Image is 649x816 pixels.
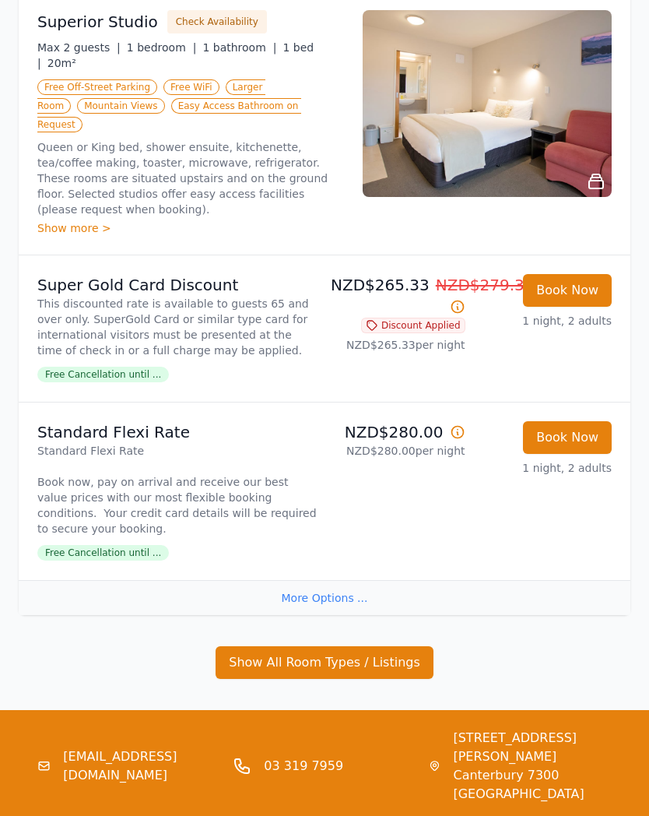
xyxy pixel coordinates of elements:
span: Canterbury 7300 [GEOGRAPHIC_DATA] [453,766,612,804]
div: More Options ... [19,580,630,615]
button: Book Now [523,421,612,454]
div: Show more > [37,220,344,236]
p: NZD$280.00 [331,421,465,443]
span: 1 bathroom | [202,41,276,54]
h3: Superior Studio [37,11,158,33]
a: [EMAIL_ADDRESS][DOMAIN_NAME] [63,747,220,785]
p: Standard Flexi Rate Book now, pay on arrival and receive our best value prices with our most flex... [37,443,318,536]
span: Free Off-Street Parking [37,79,157,95]
p: Super Gold Card Discount [37,274,318,296]
span: 1 bedroom | [127,41,197,54]
span: 20m² [47,57,76,69]
p: Standard Flexi Rate [37,421,318,443]
a: 03 319 7959 [264,757,343,776]
button: Show All Room Types / Listings [216,646,433,679]
p: 1 night, 2 adults [478,313,612,329]
span: Discount Applied [361,318,465,333]
p: NZD$265.33 [331,274,465,318]
span: NZD$279.30 [436,276,535,294]
span: Max 2 guests | [37,41,121,54]
button: Check Availability [167,10,267,33]
span: Free Cancellation until ... [37,545,169,561]
p: NZD$280.00 per night [331,443,465,459]
p: Queen or King bed, shower ensuite, kitchenette, tea/coffee making, toaster, microwave, refrigerat... [37,139,344,217]
span: Free Cancellation until ... [37,367,169,382]
p: NZD$265.33 per night [331,337,465,353]
p: This discounted rate is available to guests 65 and over only. SuperGold Card or similar type card... [37,296,318,358]
p: 1 night, 2 adults [478,460,612,476]
span: Mountain Views [77,98,164,114]
span: Free WiFi [163,79,219,95]
button: Book Now [523,274,612,307]
span: [STREET_ADDRESS][PERSON_NAME] [453,729,612,766]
